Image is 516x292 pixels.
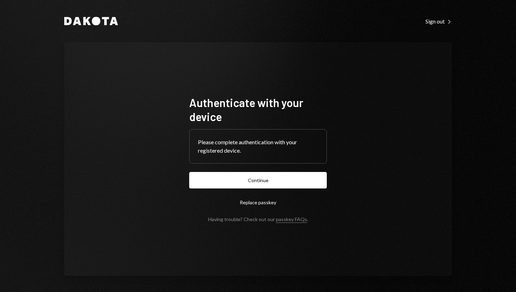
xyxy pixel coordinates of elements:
[189,95,327,124] h1: Authenticate with your device
[198,138,318,155] div: Please complete authentication with your registered device.
[189,172,327,188] button: Continue
[425,18,452,25] div: Sign out
[276,216,307,223] a: passkey FAQs
[208,216,308,222] div: Having trouble? Check out our .
[189,194,327,211] button: Replace passkey
[425,17,452,25] a: Sign out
